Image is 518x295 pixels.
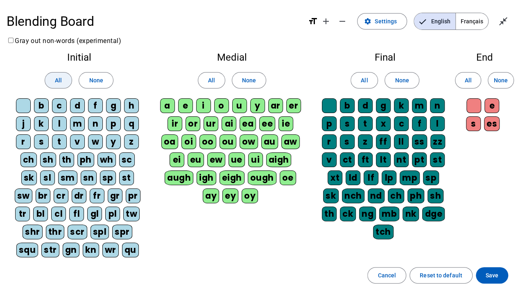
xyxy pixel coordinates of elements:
button: None [488,72,514,88]
button: All [45,72,72,88]
span: Cancel [378,270,396,280]
span: All [55,75,62,85]
button: All [455,72,481,88]
button: Settings [357,13,407,29]
span: Settings [375,16,397,26]
span: None [89,75,103,85]
span: English [414,13,455,29]
button: All [198,72,225,88]
button: Cancel [367,267,406,284]
button: None [79,72,113,88]
button: Reset to default [409,267,473,284]
span: Save [486,270,498,280]
span: All [208,75,215,85]
span: Reset to default [420,270,462,280]
button: None [385,72,419,88]
span: Français [456,13,488,29]
mat-button-toggle-group: Language selection [414,13,489,30]
mat-icon: remove [337,16,347,26]
span: All [361,75,368,85]
mat-icon: settings [364,18,371,25]
button: None [232,72,266,88]
span: None [395,75,409,85]
mat-icon: add [321,16,331,26]
button: Exit full screen [495,13,511,29]
mat-icon: close_fullscreen [498,16,508,26]
span: All [464,75,471,85]
span: None [242,75,256,85]
button: Decrease font size [334,13,351,29]
button: All [351,72,378,88]
span: None [494,75,508,85]
button: Save [476,267,508,284]
button: Increase font size [318,13,334,29]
